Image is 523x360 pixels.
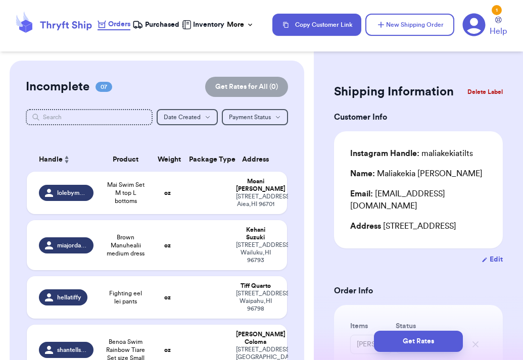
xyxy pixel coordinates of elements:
th: Package Type [183,147,230,172]
div: maliakekiatilts [350,147,473,160]
span: Fighting eel lei pants [106,289,146,305]
h3: Order Info [334,285,503,297]
label: Status [396,321,460,331]
div: Moani [PERSON_NAME] [236,178,275,193]
a: Help [490,17,507,37]
h2: Incomplete [26,79,89,95]
div: Tiff Quarto [236,282,275,290]
input: Search [26,109,153,125]
div: Kehani Suzuki [236,226,275,241]
strong: oz [164,190,171,196]
a: Purchased [132,20,179,30]
span: hellatiffy [57,293,81,301]
div: [EMAIL_ADDRESS][DOMAIN_NAME] [350,188,487,212]
span: 07 [96,82,112,92]
span: Email: [350,190,373,198]
div: Maliakekia [PERSON_NAME] [350,168,483,180]
strong: oz [164,347,171,353]
a: 1 [462,13,486,36]
span: shantellsbtq [57,346,87,354]
a: Orders [98,19,130,30]
div: More [227,20,254,30]
div: [STREET_ADDRESS] Aiea , HI 96701 [236,193,275,208]
span: Name: [350,170,375,178]
div: [STREET_ADDRESS] [350,220,487,232]
div: [STREET_ADDRESS] Waipahu , HI 96798 [236,290,275,313]
span: Brown Manuhealii medium dress [106,233,146,258]
span: Help [490,25,507,37]
button: New Shipping Order [365,14,454,36]
th: Address [230,147,288,172]
button: Payment Status [222,109,288,125]
button: Copy Customer Link [272,14,361,36]
span: Orders [108,19,130,29]
th: Product [100,147,152,172]
span: Inventory [193,20,224,30]
span: miajordan12 [57,241,87,249]
strong: oz [164,242,171,248]
div: 1 [492,5,502,15]
span: Payment Status [229,114,271,120]
label: Items [350,321,392,331]
span: Date Created [164,114,201,120]
h2: Shipping Information [334,84,454,100]
div: [STREET_ADDRESS] Wailuku , HI 96793 [236,241,275,264]
button: Delete Label [463,81,507,103]
span: lolebymoani [57,189,87,197]
button: Sort ascending [63,153,71,166]
a: Inventory [182,20,224,30]
span: Handle [39,155,63,165]
span: Mai Swim Set M top L bottoms [106,181,146,205]
button: Edit [482,254,503,265]
span: Instagram Handle: [350,149,419,158]
button: Get Rates [374,331,463,352]
strong: oz [164,294,171,300]
button: Get Rates for All (0) [205,77,288,97]
h3: Customer Info [334,111,503,123]
span: Address [350,222,381,230]
th: Weight [152,147,183,172]
div: [PERSON_NAME] Coloma [236,331,275,346]
button: Date Created [157,109,218,125]
span: Purchased [145,20,179,30]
